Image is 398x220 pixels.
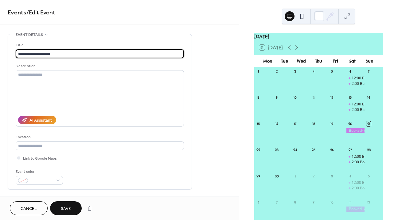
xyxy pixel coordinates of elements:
[344,55,361,67] div: Sat
[275,148,279,152] div: 23
[256,69,261,74] div: 1
[348,69,353,74] div: 6
[61,206,71,212] span: Save
[330,174,334,178] div: 3
[366,148,371,152] div: 28
[330,95,334,100] div: 12
[26,7,55,19] span: / Edit Event
[348,121,353,126] div: 20
[23,155,57,162] span: Link to Google Maps
[311,148,316,152] div: 25
[346,207,365,212] div: Booked- AGA
[348,174,353,178] div: 4
[310,55,327,67] div: Thu
[311,121,316,126] div: 18
[330,69,334,74] div: 5
[256,148,261,152] div: 22
[29,117,52,124] div: AI Assistant
[259,55,276,67] div: Mon
[16,32,43,38] span: Event details
[16,134,183,140] div: Location
[346,107,365,112] div: 2:00 Booked W. McDougall
[346,186,365,191] div: 2:00 Booked L. Kovacik
[256,200,261,204] div: 6
[293,55,310,67] div: Wed
[330,121,334,126] div: 19
[254,33,383,40] div: [DATE]
[275,95,279,100] div: 9
[293,148,297,152] div: 24
[311,95,316,100] div: 11
[16,42,183,48] div: Title
[346,76,365,81] div: 12:00 Booked R. Willett
[256,121,261,126] div: 15
[256,174,261,178] div: 29
[50,201,82,215] button: Save
[16,63,183,69] div: Description
[16,169,62,175] div: Event color
[311,200,316,204] div: 9
[275,69,279,74] div: 2
[10,201,48,215] button: Cancel
[330,200,334,204] div: 10
[346,128,365,133] div: Booked- AGA
[348,200,353,204] div: 11
[276,55,293,67] div: Tue
[366,69,371,74] div: 7
[366,200,371,204] div: 12
[330,148,334,152] div: 26
[275,121,279,126] div: 16
[366,95,371,100] div: 14
[293,69,297,74] div: 3
[346,180,365,185] div: 12:00 Booked C. Bowers
[293,121,297,126] div: 17
[361,55,378,67] div: Sun
[346,160,365,165] div: 2:00 Booked E. Tromp
[348,148,353,152] div: 27
[348,95,353,100] div: 13
[311,174,316,178] div: 2
[346,102,365,107] div: 12:00 Booked Z. Oles
[275,174,279,178] div: 30
[366,174,371,178] div: 5
[293,200,297,204] div: 8
[18,116,56,124] button: AI Assistant
[366,121,371,126] div: 21
[275,200,279,204] div: 7
[311,69,316,74] div: 4
[293,95,297,100] div: 10
[8,7,26,19] a: Events
[256,95,261,100] div: 8
[346,154,365,159] div: 12:00 Booked G. and H. Kretschman
[346,81,365,86] div: 2:00 Booked A. Manahan
[21,206,37,212] span: Cancel
[327,55,344,67] div: Fri
[293,174,297,178] div: 1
